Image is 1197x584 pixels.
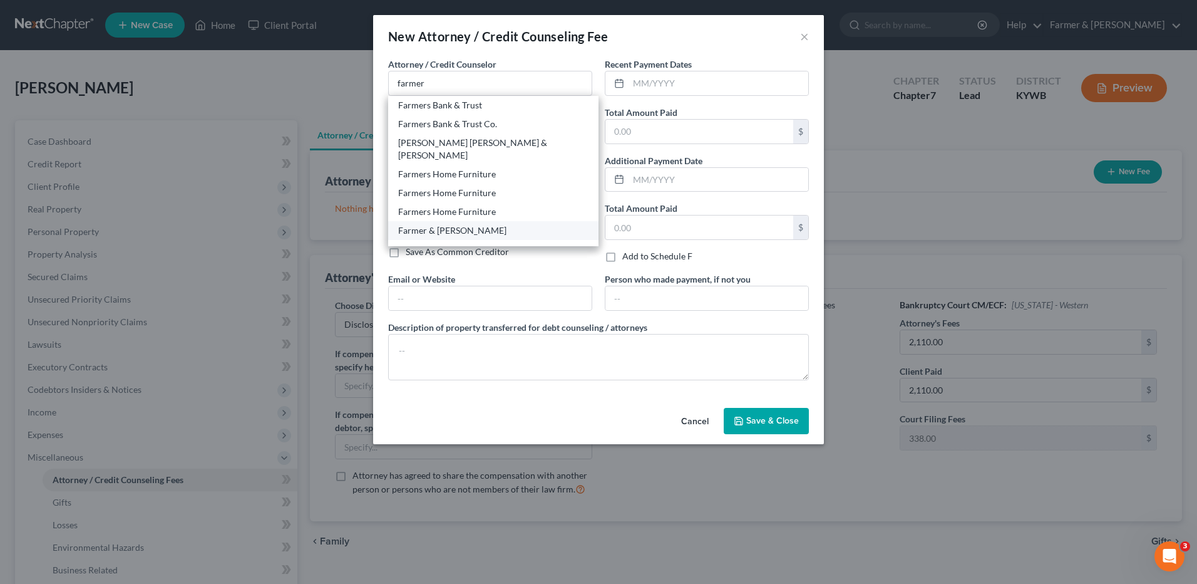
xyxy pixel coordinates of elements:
div: Farmer & [PERSON_NAME] [398,224,588,237]
span: Attorney / Credit Counselor [388,59,496,70]
span: 3 [1180,541,1190,551]
label: Total Amount Paid [605,106,677,119]
label: Recent Payment Dates [605,58,692,71]
div: Farmers Home Furniture [398,187,588,199]
div: [PERSON_NAME] [PERSON_NAME] & [PERSON_NAME] [398,137,588,162]
span: Attorney / Credit Counseling Fee [418,29,609,44]
label: Save As Common Creditor [406,246,509,258]
label: Add to Schedule F [622,250,692,263]
iframe: Intercom live chat [1154,541,1184,571]
input: 0.00 [605,216,793,239]
div: $ [793,120,808,143]
div: Farmers Home Furniture [398,206,588,218]
button: Save & Close [724,408,809,434]
input: 0.00 [605,120,793,143]
button: Cancel [671,409,719,434]
div: Farmers Bank & Trust Co. [398,118,588,130]
div: Farmers Bank & Trust [398,99,588,112]
label: Additional Payment Date [605,154,702,167]
div: Farmers Home Furniture [398,168,588,180]
input: MM/YYYY [629,168,808,192]
div: First Farmers Bank and Trust [398,243,588,256]
label: Person who made payment, if not you [605,273,751,286]
label: Total Amount Paid [605,202,677,215]
input: MM/YYYY [629,71,808,95]
button: × [800,29,809,44]
label: Email or Website [388,273,455,286]
span: Save & Close [746,415,799,426]
input: -- [605,286,808,310]
input: Search creditor by name... [388,71,592,96]
span: New [388,29,415,44]
input: -- [389,286,592,310]
div: $ [793,216,808,239]
label: Description of property transferred for debt counseling / attorneys [388,321,647,334]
